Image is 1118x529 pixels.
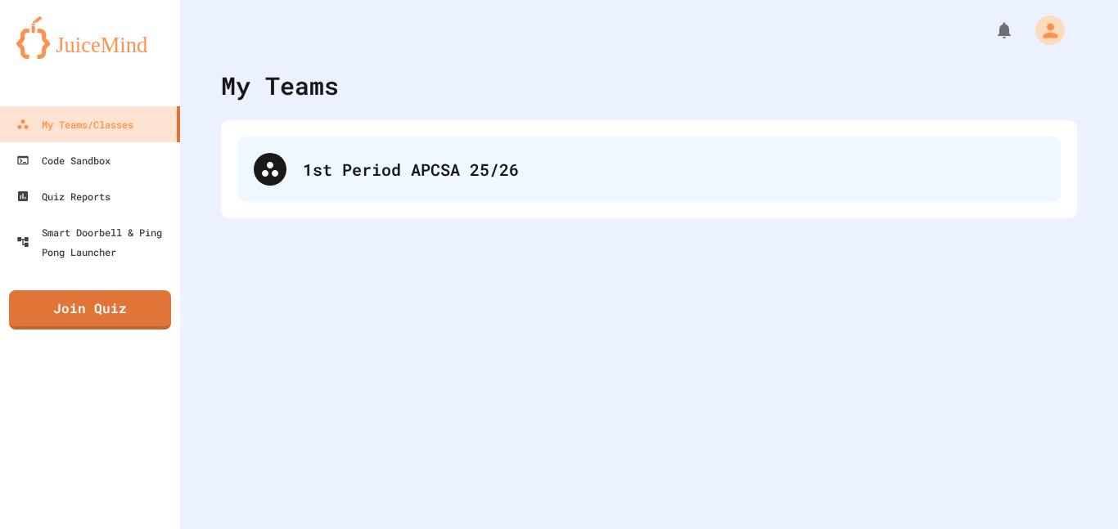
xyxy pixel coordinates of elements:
div: Smart Doorbell & Ping Pong Launcher [16,222,174,262]
div: Code Sandbox [16,150,110,170]
img: logo-orange.svg [16,16,164,59]
div: My Account [1018,11,1069,49]
div: My Notifications [964,16,1018,44]
div: 1st Period APCSA 25/26 [237,137,1061,202]
div: My Teams/Classes [16,114,133,134]
a: Join Quiz [9,290,171,330]
div: My Teams [221,67,339,104]
div: Quiz Reports [16,186,110,206]
div: 1st Period APCSA 25/26 [303,157,1044,182]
